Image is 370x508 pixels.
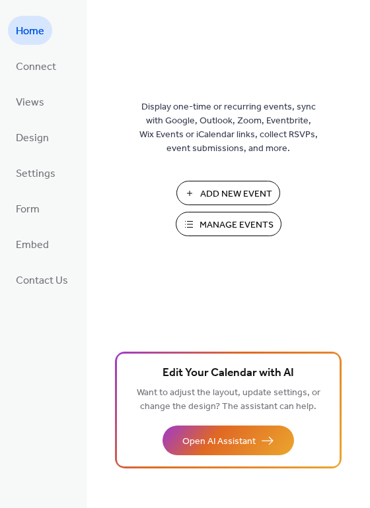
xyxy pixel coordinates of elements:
span: Connect [16,57,56,78]
span: Form [16,199,40,220]
a: Embed [8,230,57,259]
span: Want to adjust the layout, update settings, or change the design? The assistant can help. [137,384,320,416]
button: Manage Events [176,212,281,236]
a: Contact Us [8,265,76,294]
span: Views [16,92,44,113]
a: Home [8,16,52,45]
span: Contact Us [16,270,68,292]
span: Manage Events [200,218,274,232]
span: Home [16,21,44,42]
span: Add New Event [200,187,272,201]
button: Add New Event [176,181,280,205]
a: Form [8,194,48,223]
a: Connect [8,51,64,80]
span: Display one-time or recurring events, sync with Google, Outlook, Zoom, Eventbrite, Wix Events or ... [139,100,318,156]
span: Edit Your Calendar with AI [163,364,294,383]
span: Embed [16,235,49,256]
a: Views [8,87,52,116]
span: Open AI Assistant [182,435,256,449]
span: Settings [16,164,55,185]
a: Design [8,123,57,152]
a: Settings [8,158,63,187]
button: Open AI Assistant [163,426,294,455]
span: Design [16,128,49,149]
